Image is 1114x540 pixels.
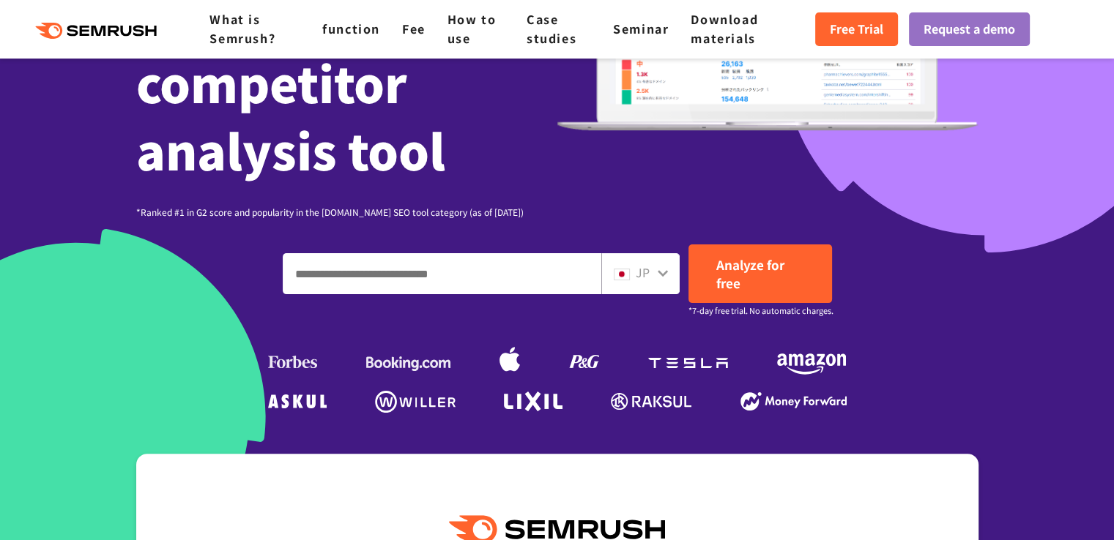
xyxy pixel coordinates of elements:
[41,23,46,34] font: v
[402,20,426,37] a: Fee
[636,263,650,281] font: JP
[691,10,758,47] a: Download materials
[46,23,72,34] font: 4.0.25
[209,10,275,47] a: What is Semrush?
[815,12,898,46] a: Free Trial
[909,12,1030,46] a: Request a demo
[38,38,161,49] font: Domain: [DOMAIN_NAME]
[162,86,247,97] font: Keywords by Traffic
[56,86,131,97] font: Domain Overview
[136,206,524,218] font: *Ranked #1 in G2 score and popularity in the [DOMAIN_NAME] SEO tool category (as of [DATE])
[146,85,157,97] img: tab_keywords_by_traffic_grey.svg
[527,10,576,47] a: Case studies
[613,20,669,37] a: Seminar
[23,38,35,50] img: website_grey.svg
[688,244,832,303] a: Analyze for free
[924,20,1015,37] font: Request a demo
[40,85,51,97] img: tab_domain_overview_orange.svg
[688,304,833,316] font: *7-day free trial. No automatic charges.
[23,23,35,35] img: logo_orange.svg
[448,10,497,47] a: How to use
[136,47,445,184] font: competitor analysis tool
[283,254,601,293] input: Enter a domain, keyword or URL
[716,255,784,292] font: Analyze for free
[830,20,883,37] font: Free Trial
[322,20,380,37] a: function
